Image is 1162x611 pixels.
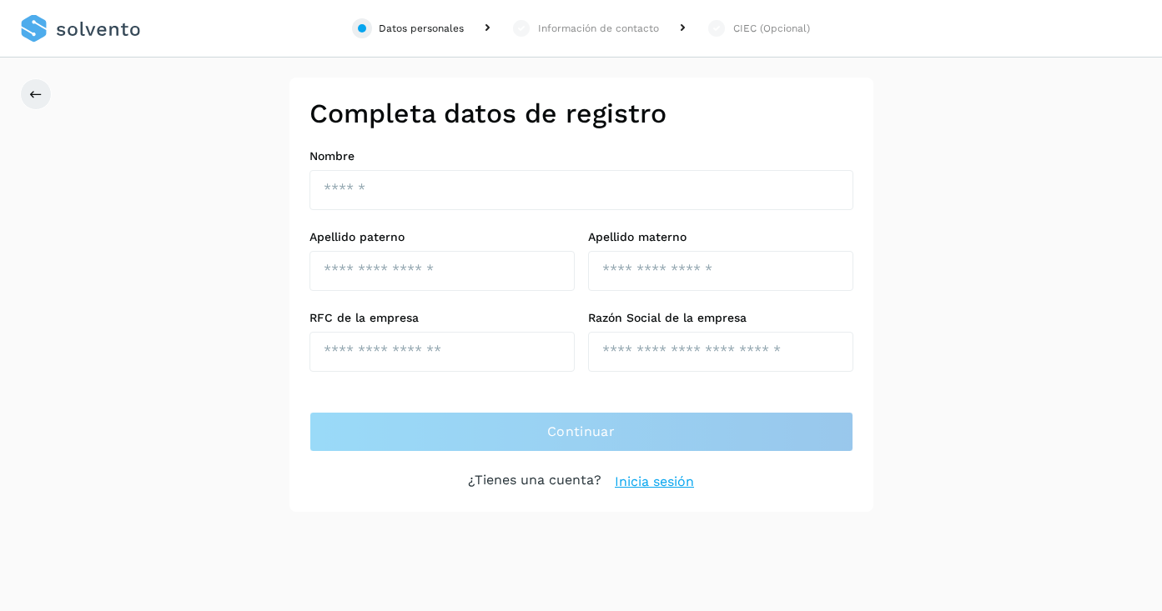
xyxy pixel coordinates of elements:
label: Apellido paterno [309,230,575,244]
div: Datos personales [379,21,464,36]
a: Inicia sesión [615,472,694,492]
p: ¿Tienes una cuenta? [468,472,601,492]
label: Razón Social de la empresa [588,311,853,325]
span: Continuar [547,423,615,441]
div: Información de contacto [538,21,659,36]
button: Continuar [309,412,853,452]
label: Nombre [309,149,853,163]
div: CIEC (Opcional) [733,21,810,36]
h2: Completa datos de registro [309,98,853,129]
label: RFC de la empresa [309,311,575,325]
label: Apellido materno [588,230,853,244]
